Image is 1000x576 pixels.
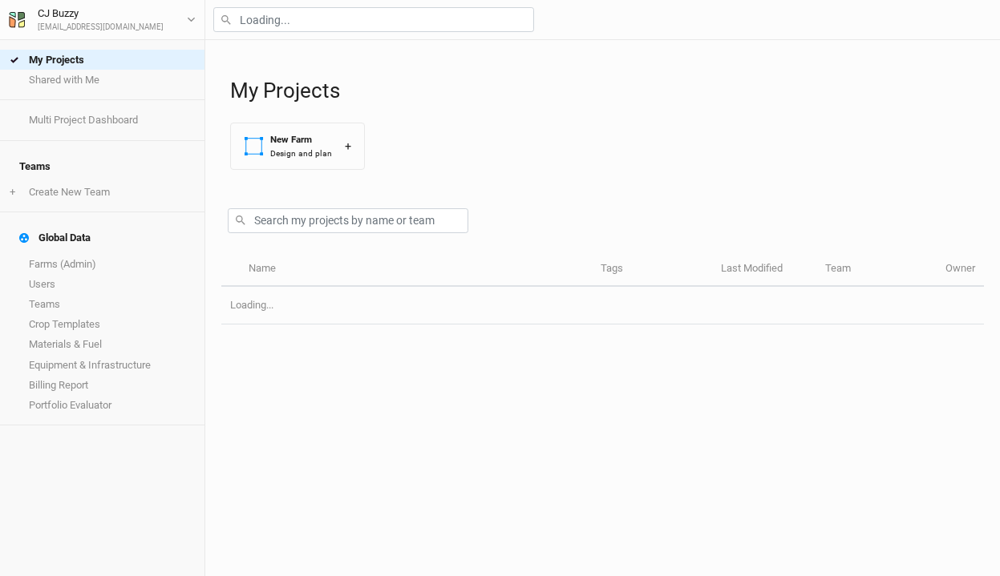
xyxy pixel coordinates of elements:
h1: My Projects [230,79,984,103]
th: Last Modified [712,252,816,287]
th: Name [239,252,591,287]
div: [EMAIL_ADDRESS][DOMAIN_NAME] [38,22,164,34]
span: + [10,186,15,199]
div: + [345,138,351,155]
td: Loading... [221,287,984,324]
div: CJ Buzzy [38,6,164,22]
div: Global Data [19,232,91,244]
th: Team [816,252,937,287]
div: Design and plan [270,147,332,159]
input: Search my projects by name or team [228,208,468,233]
button: New FarmDesign and plan+ [230,123,365,170]
th: Tags [592,252,712,287]
th: Owner [937,252,984,287]
h4: Teams [10,151,195,183]
input: Loading... [213,7,534,32]
button: CJ Buzzy[EMAIL_ADDRESS][DOMAIN_NAME] [8,5,196,34]
div: New Farm [270,133,332,147]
